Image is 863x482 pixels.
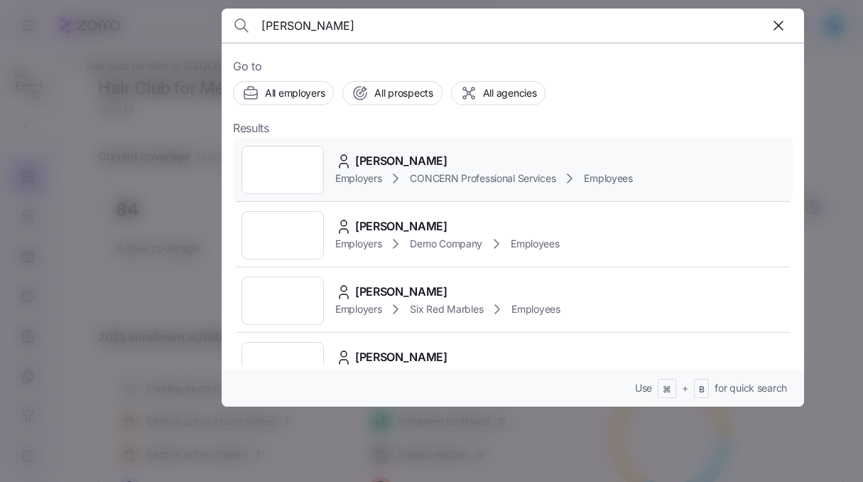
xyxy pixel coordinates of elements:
span: [PERSON_NAME] [355,283,447,301]
span: Use [635,381,652,395]
span: All employers [265,86,325,100]
span: Employees [584,171,632,186]
span: Employees [511,302,560,316]
span: CONCERN Professional Services [410,171,555,186]
span: Employers [335,237,381,251]
span: ⌘ [663,384,671,396]
span: All agencies [483,86,537,100]
span: Results [233,119,269,137]
span: [PERSON_NAME] [355,218,447,235]
span: Demo Company [410,237,482,251]
button: All employers [233,81,334,105]
span: All prospects [374,86,433,100]
span: Six Red Marbles [410,302,483,316]
span: Employers [335,302,381,316]
button: All prospects [342,81,442,105]
span: Employers [335,171,381,186]
span: + [682,381,688,395]
span: Employees [511,237,559,251]
span: Go to [233,58,793,75]
button: All agencies [451,81,546,105]
span: for quick search [715,381,787,395]
span: B [699,384,705,396]
span: [PERSON_NAME] [355,348,447,366]
span: [PERSON_NAME] [355,152,447,170]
